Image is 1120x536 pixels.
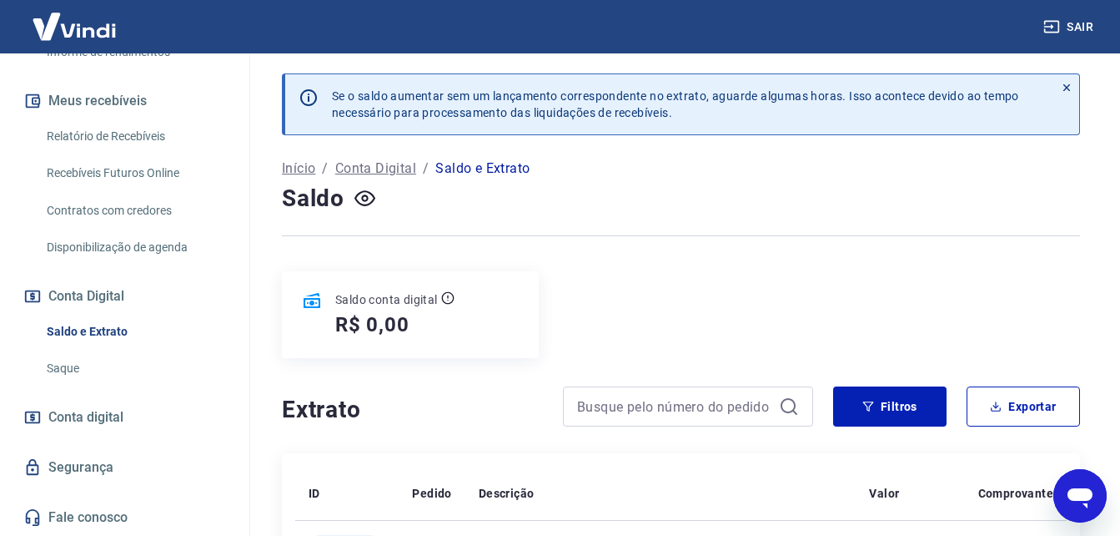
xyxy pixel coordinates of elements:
a: Fale conosco [20,499,229,536]
button: Meus recebíveis [20,83,229,119]
p: Pedido [412,485,451,502]
a: Conta Digital [335,159,416,179]
p: ID [309,485,320,502]
a: Saldo e Extrato [40,315,229,349]
p: Se o saldo aumentar sem um lançamento correspondente no extrato, aguarde algumas horas. Isso acon... [332,88,1019,121]
h4: Saldo [282,182,344,215]
h5: R$ 0,00 [335,311,409,338]
input: Busque pelo número do pedido [577,394,772,419]
button: Filtros [833,387,947,427]
h4: Extrato [282,393,543,427]
p: Saldo e Extrato [435,159,530,179]
img: Vindi [20,1,128,52]
p: Saldo conta digital [335,291,438,308]
p: Valor [869,485,899,502]
span: Conta digital [48,406,123,429]
a: Disponibilização de agenda [40,230,229,265]
p: Descrição [479,485,535,502]
a: Recebíveis Futuros Online [40,156,229,190]
p: Comprovante [978,485,1053,502]
button: Sair [1040,12,1100,43]
a: Relatório de Recebíveis [40,119,229,154]
button: Exportar [967,387,1080,427]
a: Contratos com credores [40,194,229,228]
a: Início [282,159,315,179]
button: Conta Digital [20,278,229,315]
p: / [423,159,429,179]
a: Conta digital [20,399,229,436]
a: Segurança [20,449,229,486]
iframe: Botão para abrir a janela de mensagens [1053,469,1107,523]
p: / [322,159,328,179]
a: Saque [40,351,229,386]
